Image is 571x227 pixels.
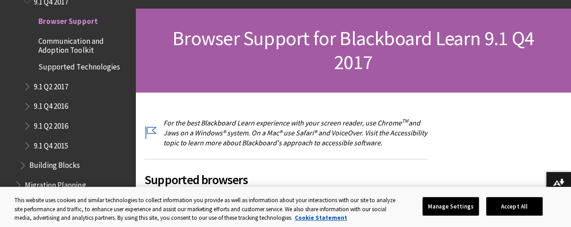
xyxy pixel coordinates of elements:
span: Building Blocks [29,158,80,170]
a: More information about your privacy, opens in a new tab [295,214,347,222]
span: Migration Planning [25,177,86,190]
span: Browser Support [38,14,97,26]
span: 9.1 Q4 2016 [34,99,68,111]
span: Browser Support for Blackboard Learn 9.1 Q4 2017 [172,26,534,74]
span: 9.1 Q2 2017 [34,79,68,91]
span: Supported Technologies [38,59,120,71]
p: For the best Blackboard Learn experience with your screen reader, use Chrome and Jaws on a Window... [144,118,428,148]
button: Manage Settings [422,197,479,216]
span: Supported browsers [144,170,428,189]
div: This website uses cookies and similar technologies to collect information you provide as well as ... [14,196,400,222]
span: 9.1 Q2 2016 [34,118,68,130]
span: Communication and Adoption Toolkit [38,33,129,55]
sup: TM [402,117,409,124]
button: Accept All [486,197,543,216]
span: 9.1 Q4 2015 [34,138,68,150]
